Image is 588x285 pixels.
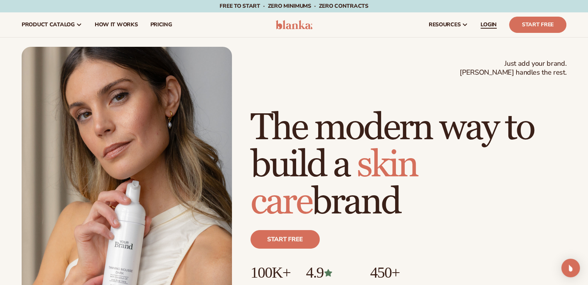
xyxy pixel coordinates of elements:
a: Start Free [509,17,566,33]
h1: The modern way to build a brand [251,109,566,221]
a: resources [423,12,474,37]
a: product catalog [15,12,89,37]
p: 450+ [370,264,428,281]
span: LOGIN [481,22,497,28]
a: pricing [144,12,178,37]
a: Start free [251,230,320,249]
p: 4.9 [306,264,355,281]
span: skin care [251,142,418,225]
span: pricing [150,22,172,28]
a: LOGIN [474,12,503,37]
div: Open Intercom Messenger [561,259,580,277]
span: Free to start · ZERO minimums · ZERO contracts [220,2,368,10]
img: logo [276,20,312,29]
span: How It Works [95,22,138,28]
p: 100K+ [251,264,290,281]
span: Just add your brand. [PERSON_NAME] handles the rest. [460,59,566,77]
span: resources [429,22,460,28]
a: How It Works [89,12,144,37]
span: product catalog [22,22,75,28]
